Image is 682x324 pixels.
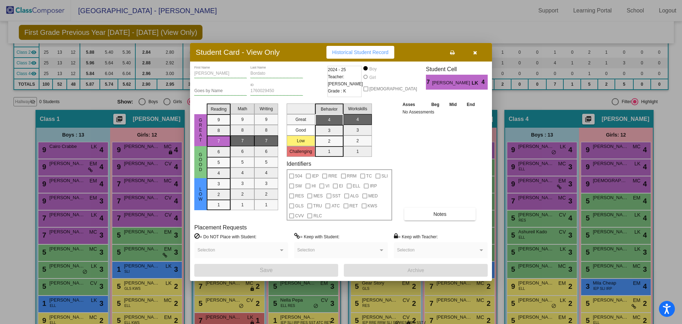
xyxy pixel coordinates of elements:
[368,202,377,210] span: KWS
[197,118,204,143] span: Great
[295,182,302,190] span: SW
[313,192,323,200] span: MES
[312,172,319,180] span: IEP
[196,48,280,57] h3: Student Card - View Only
[328,66,346,73] span: 2024 - 25
[260,267,272,273] span: Save
[381,172,388,180] span: SLI
[197,187,204,202] span: Low
[404,208,476,221] button: Notes
[287,160,311,167] label: Identifiers
[401,101,426,108] th: Asses
[194,233,256,240] label: = Do NOT Place with Student:
[369,66,377,72] div: Boy
[294,233,340,240] label: = Keep with Student:
[432,79,471,87] span: [PERSON_NAME]
[332,192,341,200] span: SST
[368,192,378,200] span: MED
[295,192,304,200] span: RES
[344,264,488,277] button: Archive
[353,182,360,190] span: ELL
[462,101,480,108] th: End
[328,73,363,87] span: Teacher: [PERSON_NAME]
[325,182,329,190] span: VI
[426,101,445,108] th: Beg
[472,79,482,87] span: LK
[194,264,338,277] button: Save
[366,172,372,180] span: TC
[331,202,340,210] span: ATC
[369,74,376,81] div: Girl
[394,233,438,240] label: = Keep with Teacher:
[401,108,480,116] td: No Assessments
[332,49,389,55] span: Historical Student Record
[250,89,303,94] input: Enter ID
[444,101,461,108] th: Mid
[426,78,432,86] span: 7
[194,89,247,94] input: goes by name
[370,182,377,190] span: IRP
[328,87,346,95] span: Grade : K
[369,85,417,93] span: [DEMOGRAPHIC_DATA]
[313,212,322,220] span: RLC
[339,182,343,190] span: EI
[312,182,316,190] span: HI
[197,152,204,172] span: Good
[313,202,322,210] span: TRU
[295,172,302,180] span: 504
[326,46,394,59] button: Historical Student Record
[482,78,488,86] span: 4
[328,172,337,180] span: RRE
[426,66,488,73] h3: Student Cell
[350,202,358,210] span: RET
[407,267,424,273] span: Archive
[350,192,359,200] span: ALG
[194,224,247,231] label: Placement Requests
[433,211,446,217] span: Notes
[347,172,357,180] span: RRM
[295,212,304,220] span: CVV
[295,202,304,210] span: GLS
